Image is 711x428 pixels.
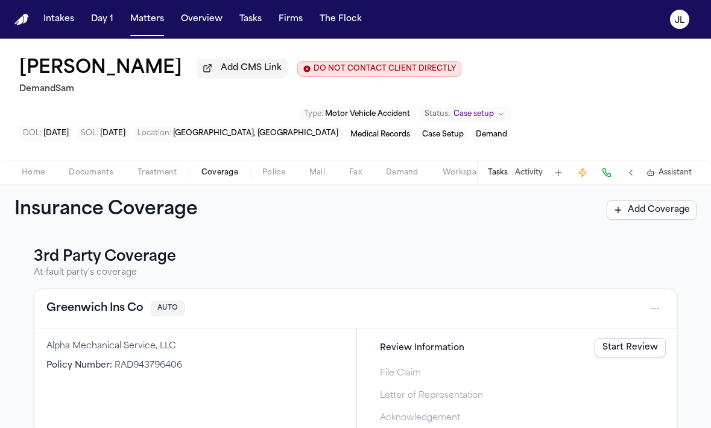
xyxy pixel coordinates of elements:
button: Change status from Case setup [419,107,511,121]
div: Steps [363,334,671,428]
h1: Insurance Coverage [14,199,224,221]
img: Finch Logo [14,14,29,25]
span: Coverage [201,168,238,177]
button: Add Task [550,164,567,181]
span: Location : [137,130,171,137]
button: Tasks [235,8,267,30]
span: Case setup [453,109,494,119]
span: Letter of Representation [380,389,483,402]
span: Review Information [380,342,464,354]
span: Demand [386,168,419,177]
span: AUTO [151,301,185,317]
span: Motor Vehicle Accident [325,110,410,118]
span: Treatment [137,168,177,177]
p: At-fault party's coverage [34,267,677,279]
span: Fax [349,168,362,177]
span: Case Setup [422,131,464,138]
button: Edit Type: Motor Vehicle Accident [300,108,414,120]
span: SOL : [81,130,98,137]
button: Tasks [488,168,508,177]
span: Home [22,168,45,177]
button: The Flock [315,8,367,30]
button: Overview [176,8,227,30]
button: Add CMS Link [197,59,288,78]
h3: 3rd Party Coverage [34,248,677,267]
button: Edit service: Demand [472,129,511,141]
button: Day 1 [86,8,118,30]
span: Demand [476,131,507,138]
button: Edit SOL: 2026-09-05 [77,126,129,141]
a: Start Review [595,338,666,357]
div: Alpha Mechanical Service, LLC [46,340,344,353]
span: Documents [69,168,113,177]
button: Intakes [39,8,79,30]
button: Create Immediate Task [574,164,591,181]
button: Activity [515,168,543,177]
button: Matters [125,8,169,30]
span: Policy Number : [46,361,112,370]
span: Add CMS Link [221,62,282,74]
button: Edit Location: Louisville, KY [134,126,342,141]
span: Medical Records [350,131,410,138]
span: Assistant [659,168,692,177]
span: DO NOT CONTACT CLIENT DIRECTLY [314,64,456,74]
span: [DATE] [100,130,125,137]
button: Edit service: Medical Records [347,129,414,141]
button: Make a Call [598,164,615,181]
span: Status: [425,109,450,119]
span: Mail [309,168,325,177]
a: Home [14,14,29,25]
button: Add Coverage [607,200,697,220]
span: Police [262,168,285,177]
span: [DATE] [43,130,69,137]
button: Firms [274,8,308,30]
button: Open actions [645,299,665,318]
span: File Claim [380,367,421,380]
span: [GEOGRAPHIC_DATA], [GEOGRAPHIC_DATA] [173,130,338,137]
h2: DemandSam [19,82,461,97]
button: View coverage details [46,300,144,317]
button: Assistant [646,168,692,177]
span: Workspaces [443,168,489,177]
span: Type : [304,110,323,118]
button: Edit service: Case Setup [419,129,467,141]
button: Edit matter name [19,58,182,80]
button: Edit DOL: 2025-09-05 [19,126,72,141]
span: Acknowledgement [380,412,460,424]
span: RAD943796406 [115,361,182,370]
button: Edit client contact restriction [297,61,461,77]
span: DOL : [23,130,42,137]
h1: [PERSON_NAME] [19,58,182,80]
